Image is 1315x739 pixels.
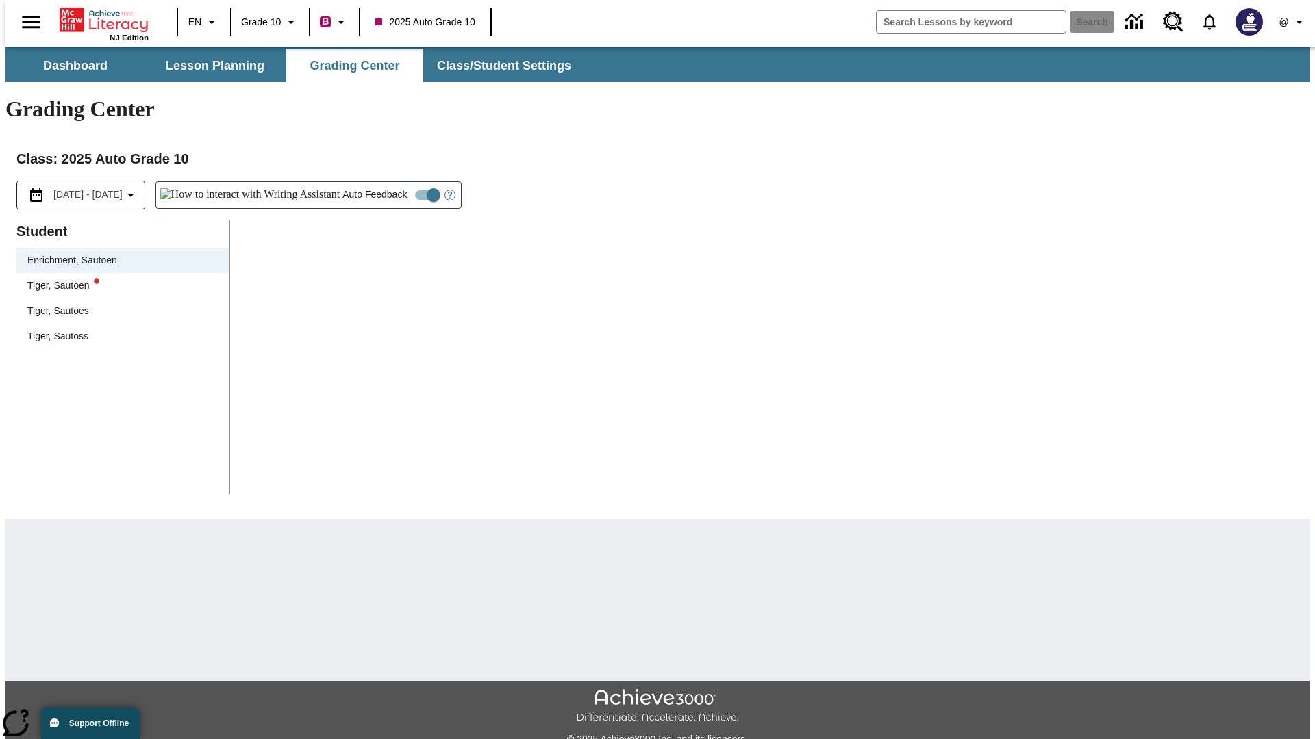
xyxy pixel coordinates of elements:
[160,188,340,202] img: How to interact with Writing Assistant
[322,13,329,30] span: B
[166,58,264,74] span: Lesson Planning
[147,49,284,82] button: Lesson Planning
[11,2,51,42] button: Open side menu
[314,10,355,34] button: Boost Class color is violet red. Change class color
[16,298,229,324] div: Tiger, Sautoes
[27,253,117,268] div: Enrichment, Sautoen
[16,273,229,298] div: Tiger, Sautoenwriting assistant alert
[41,708,140,739] button: Support Offline
[1192,4,1227,40] a: Notifications
[1117,3,1155,41] a: Data Center
[43,58,108,74] span: Dashboard
[5,96,1310,122] h1: Grading Center
[69,718,129,728] span: Support Offline
[16,324,229,349] div: Tiger, Sautoss
[7,49,144,82] button: Dashboard
[426,49,582,82] button: Class/Student Settings
[110,34,149,42] span: NJ Edition
[1155,3,1192,40] a: Resource Center, Will open in new tab
[375,15,475,29] span: 2025 Auto Grade 10
[16,148,1299,170] h2: Class : 2025 Auto Grade 10
[437,58,571,74] span: Class/Student Settings
[60,5,149,42] div: Home
[1236,8,1263,36] img: Avatar
[27,304,89,318] div: Tiger, Sautoes
[188,15,201,29] span: EN
[310,58,399,74] span: Grading Center
[576,689,739,724] img: Achieve3000 Differentiate Accelerate Achieve
[5,49,584,82] div: SubNavbar
[1271,10,1315,34] button: Profile/Settings
[236,10,305,34] button: Grade: Grade 10, Select a grade
[23,187,139,203] button: Select the date range menu item
[877,11,1066,33] input: search field
[60,6,149,34] a: Home
[5,47,1310,82] div: SubNavbar
[182,10,226,34] button: Language: EN, Select a language
[439,182,461,208] button: Open Help for Writing Assistant
[123,187,139,203] svg: Collapse Date Range Filter
[53,187,123,202] span: [DATE] - [DATE]
[27,278,99,293] div: Tiger, Sautoen
[27,329,88,343] div: Tiger, Sautoss
[16,248,229,273] div: Enrichment, Sautoen
[286,49,423,82] button: Grading Center
[342,187,407,202] span: Auto Feedback
[1227,4,1271,40] button: Select a new avatar
[94,278,99,284] svg: writing assistant alert
[1279,15,1288,29] span: @
[16,220,229,242] p: Student
[241,15,281,29] span: Grade 10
